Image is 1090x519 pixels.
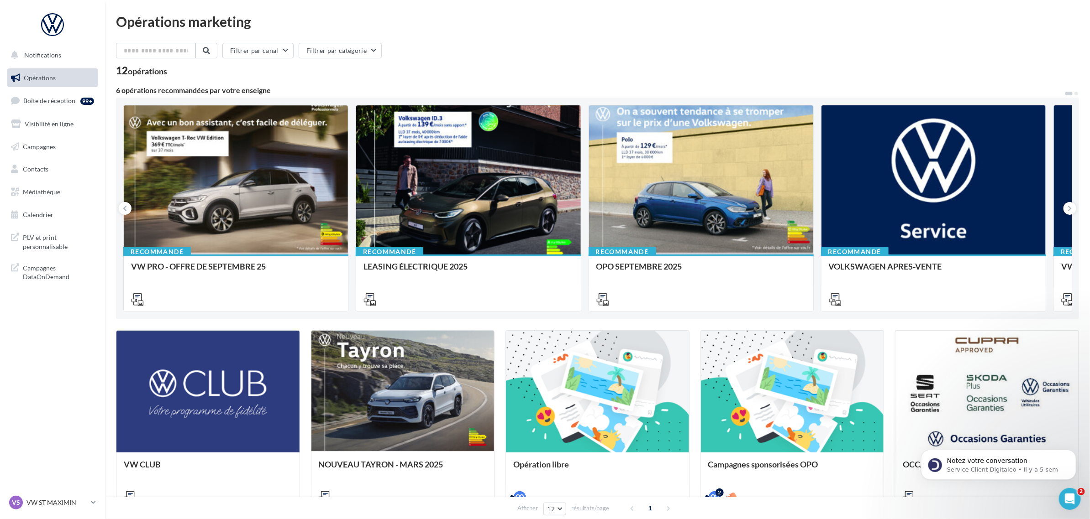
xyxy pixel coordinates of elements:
a: Visibilité en ligne [5,114,100,134]
div: opérations [128,67,167,75]
a: VS VW ST MAXIMIN [7,494,98,511]
span: Médiathèque [23,188,60,196]
span: Calendrier [23,211,53,218]
div: Recommandé [356,247,423,257]
a: Médiathèque [5,182,100,202]
span: Boîte de réception [23,97,75,104]
span: Visibilité en ligne [25,120,74,128]
a: Opérations [5,68,100,88]
button: 12 [543,503,567,515]
a: Campagnes DataOnDemand [5,258,100,285]
a: Boîte de réception99+ [5,91,100,110]
button: Filtrer par catégorie [299,43,382,58]
div: LEASING ÉLECTRIQUE 2025 [363,262,573,280]
div: Recommandé [821,247,889,257]
iframe: Intercom live chat [1059,488,1081,510]
span: Campagnes DataOnDemand [23,262,94,281]
div: VW CLUB [124,460,292,478]
div: 99+ [80,98,94,105]
span: 12 [548,505,555,513]
span: Campagnes [23,142,56,150]
a: PLV et print personnalisable [5,228,100,254]
a: Campagnes [5,137,100,156]
div: 6 opérations recommandées par votre enseigne [116,87,1064,94]
span: Contacts [23,165,48,173]
div: Recommandé [123,247,191,257]
div: Campagnes sponsorisées OPO [708,460,877,478]
div: NOUVEAU TAYRON - MARS 2025 [319,460,487,478]
div: OCCASIONS GARANTIES [903,460,1071,478]
div: Recommandé [589,247,656,257]
a: Calendrier [5,205,100,224]
span: 1 [643,501,658,515]
div: 2 [716,488,724,497]
button: Filtrer par canal [222,43,294,58]
div: Opérations marketing [116,15,1079,28]
div: VOLKSWAGEN APRES-VENTE [829,262,1038,280]
span: Afficher [518,504,538,513]
span: PLV et print personnalisable [23,231,94,251]
div: 12 [116,66,167,76]
button: Notifications [5,46,96,65]
span: Notifications [24,51,61,59]
iframe: Intercom notifications message [907,431,1090,494]
span: résultats/page [571,504,609,513]
div: VW PRO - OFFRE DE SEPTEMBRE 25 [131,262,341,280]
span: VS [12,498,20,507]
p: VW ST MAXIMIN [26,498,87,507]
div: Opération libre [513,460,682,478]
span: Opérations [24,74,56,82]
a: Contacts [5,160,100,179]
span: 2 [1078,488,1085,495]
div: OPO SEPTEMBRE 2025 [596,262,806,280]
